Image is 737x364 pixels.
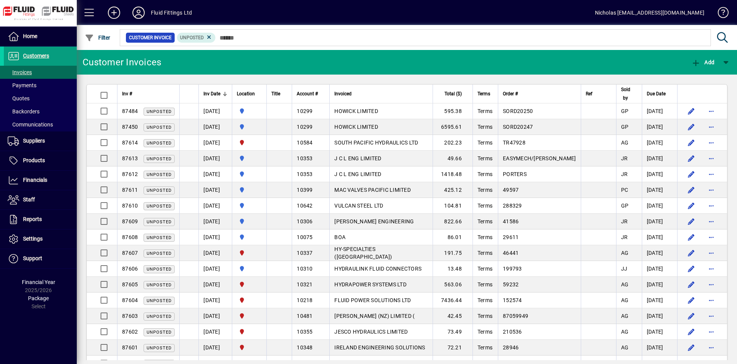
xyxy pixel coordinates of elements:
span: VULCAN STEEL LTD [334,203,383,209]
button: Edit [685,231,697,243]
button: Edit [685,168,697,180]
button: Edit [685,294,697,306]
button: Edit [685,215,697,228]
span: 87604 [122,297,138,303]
span: Customers [23,53,49,59]
a: Products [4,151,77,170]
span: Unposted [147,156,172,161]
td: 202.23 [433,135,473,151]
div: Due Date [647,90,673,98]
button: Add [102,6,126,20]
td: [DATE] [198,340,232,356]
td: 73.49 [433,324,473,340]
div: Location [237,90,262,98]
span: GP [621,124,629,130]
span: 87450 [122,124,138,130]
span: EASYMECH/[PERSON_NAME] [503,155,576,161]
span: CHRISTCHURCH [237,327,262,336]
td: 42.45 [433,308,473,324]
span: GP [621,203,629,209]
td: [DATE] [642,324,677,340]
span: Terms [478,124,492,130]
a: Settings [4,229,77,249]
div: Invoiced [334,90,428,98]
td: [DATE] [642,245,677,261]
span: Terms [478,281,492,288]
span: JR [621,155,628,161]
a: Quotes [4,92,77,105]
span: Terms [478,108,492,114]
span: Terms [478,297,492,303]
span: Unposted [147,330,172,335]
td: [DATE] [642,214,677,229]
span: BOA [334,234,345,240]
button: More options [705,215,717,228]
div: Customer Invoices [83,56,161,68]
td: [DATE] [198,277,232,293]
span: Total ($) [445,90,462,98]
span: JR [621,171,628,177]
button: More options [705,231,717,243]
span: Unposted [147,204,172,209]
span: AUCKLAND [237,264,262,273]
span: MAC VALVES PACIFIC LIMITED [334,187,411,193]
button: More options [705,263,717,275]
span: 152574 [503,297,522,303]
button: Edit [685,263,697,275]
td: [DATE] [642,198,677,214]
span: CHRISTCHURCH [237,280,262,289]
button: Edit [685,310,697,322]
span: Inv Date [203,90,220,98]
span: Add [691,59,714,65]
span: Terms [478,155,492,161]
span: 10481 [297,313,312,319]
span: Backorders [8,108,40,115]
td: 1418.48 [433,166,473,182]
span: 10310 [297,266,312,272]
span: J C L ENG LIMITED [334,155,381,161]
button: More options [705,168,717,180]
button: More options [705,121,717,133]
button: Add [689,55,716,69]
span: AUCKLAND [237,170,262,178]
button: Edit [685,136,697,149]
span: Ref [586,90,592,98]
span: 288329 [503,203,522,209]
button: More options [705,105,717,117]
button: Edit [685,152,697,165]
td: [DATE] [198,182,232,198]
span: HY-SPECIALTIES ([GEOGRAPHIC_DATA]) [334,246,392,260]
td: [DATE] [198,198,232,214]
div: Account # [297,90,325,98]
button: More options [705,199,717,212]
td: 49.66 [433,151,473,166]
span: Unposted [147,346,172,351]
span: Filter [85,35,111,41]
span: AUCKLAND [237,201,262,210]
span: 87606 [122,266,138,272]
a: Invoices [4,66,77,79]
span: 87602 [122,329,138,335]
td: [DATE] [198,245,232,261]
span: Terms [478,250,492,256]
span: AG [621,140,629,146]
span: Invoiced [334,90,352,98]
div: Nicholas [EMAIL_ADDRESS][DOMAIN_NAME] [595,7,704,19]
span: AG [621,250,629,256]
td: [DATE] [642,182,677,198]
span: Suppliers [23,138,45,144]
span: GP [621,108,629,114]
span: Financials [23,177,47,183]
td: [DATE] [198,119,232,135]
span: Terms [478,203,492,209]
span: CHRISTCHURCH [237,296,262,304]
td: 86.01 [433,229,473,245]
span: 10353 [297,171,312,177]
button: Edit [685,247,697,259]
a: Staff [4,190,77,209]
a: Backorders [4,105,77,118]
span: Due Date [647,90,666,98]
span: Unposted [147,141,172,146]
td: 822.66 [433,214,473,229]
span: SOUTH PACIFIC HYDRAULICS LTD [334,140,418,146]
